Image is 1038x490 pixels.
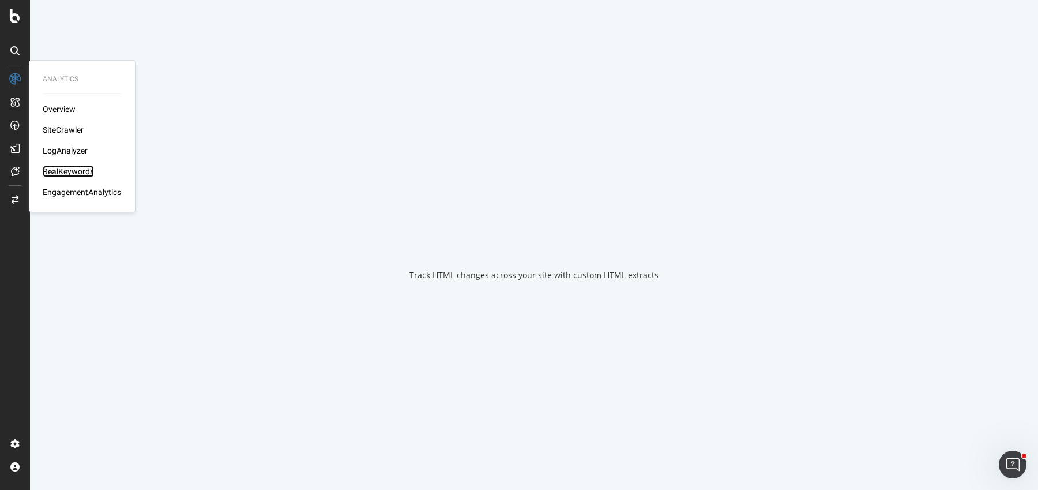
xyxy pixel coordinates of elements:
div: Track HTML changes across your site with custom HTML extracts [409,270,659,281]
iframe: Intercom live chat [999,451,1026,478]
a: LogAnalyzer [43,145,88,156]
a: EngagementAnalytics [43,186,121,198]
a: Overview [43,103,76,115]
div: animation [492,210,576,251]
a: SiteCrawler [43,124,84,136]
a: RealKeywords [43,166,94,177]
div: Analytics [43,74,121,84]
